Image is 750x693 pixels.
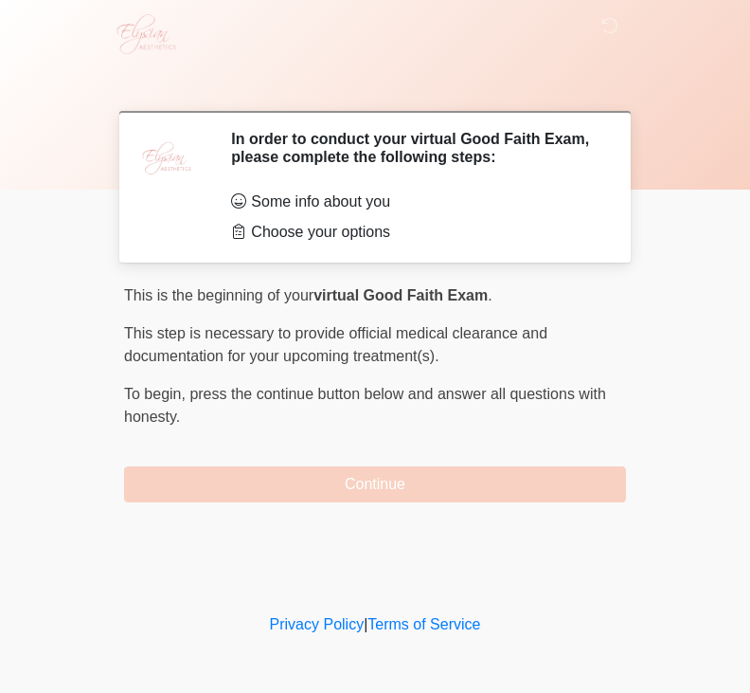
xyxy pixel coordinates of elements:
[105,14,185,54] img: Elysian Aesthetics Logo
[138,130,195,187] img: Agent Avatar
[270,616,365,632] a: Privacy Policy
[124,325,547,364] span: This step is necessary to provide official medical clearance and documentation for your upcoming ...
[124,386,606,425] span: press the continue button below and answer all questions with honesty.
[231,221,598,244] li: Choose your options
[231,191,598,213] li: Some info about you
[124,386,189,402] span: To begin,
[488,287,491,303] span: .
[313,287,488,303] strong: virtual Good Faith Exam
[110,68,640,103] h1: ‎ ‎ ‎ ‎
[364,616,367,632] a: |
[124,287,313,303] span: This is the beginning of your
[124,466,626,502] button: Continue
[367,616,480,632] a: Terms of Service
[231,130,598,166] h2: In order to conduct your virtual Good Faith Exam, please complete the following steps:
